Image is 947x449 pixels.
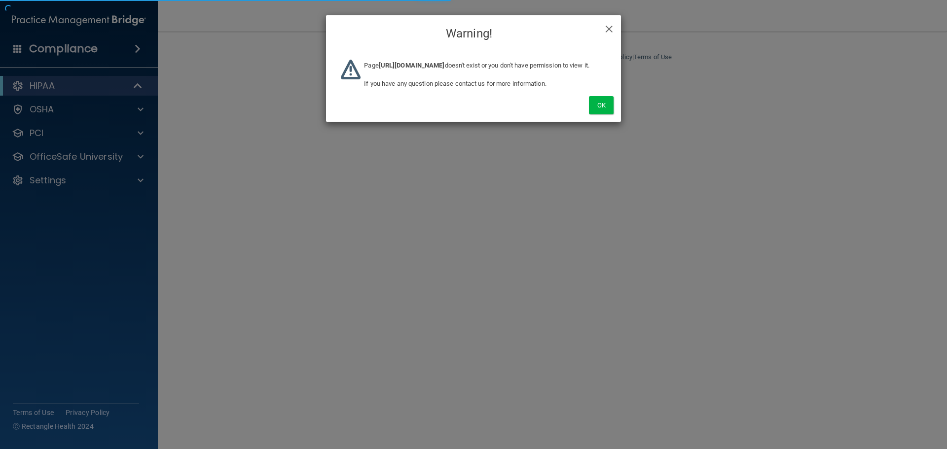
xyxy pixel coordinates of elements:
[333,23,614,44] h4: Warning!
[364,60,606,71] p: Page doesn't exist or you don't have permission to view it.
[589,96,614,114] button: Ok
[364,78,606,90] p: If you have any question please contact us for more information.
[341,60,361,79] img: warning-logo.669c17dd.png
[605,18,614,37] span: ×
[379,62,445,69] b: [URL][DOMAIN_NAME]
